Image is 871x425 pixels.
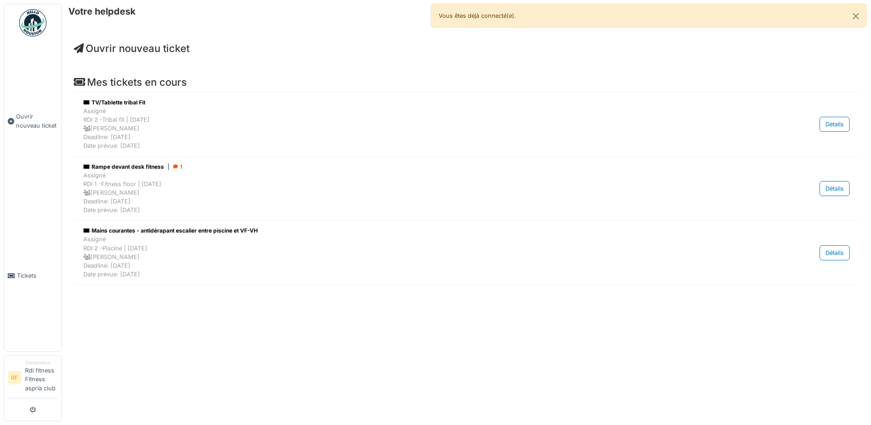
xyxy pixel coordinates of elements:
[83,235,738,279] div: Assigné RDI 2 -Piscine | [DATE] [PERSON_NAME] Deadline: [DATE] Date prévue: [DATE]
[83,107,738,150] div: Assigné RDI 2 -Tribal fit | [DATE] [PERSON_NAME] Deadline: [DATE] Date prévue: [DATE]
[431,4,866,28] div: Vous êtes déjà connecté(e).
[16,112,58,130] span: Ouvrir nouveau ticket
[820,181,850,196] div: Détails
[820,117,850,132] div: Détails
[4,201,61,351] a: Tickets
[8,359,58,399] a: RF DemandeurRdi fitness Fitness aspria club
[173,163,182,171] div: 1
[81,96,852,153] a: TV/Tablette tribal Fit AssignéRDI 2 -Tribal fit | [DATE] [PERSON_NAME]Deadline: [DATE]Date prévue...
[83,171,738,215] div: Assigné RDI 1 -Fitness floor | [DATE] [PERSON_NAME] Deadline: [DATE] Date prévue: [DATE]
[17,271,58,280] span: Tickets
[4,41,61,201] a: Ouvrir nouveau ticket
[83,98,738,107] div: TV/Tablette tribal Fit
[25,359,58,396] li: Rdi fitness Fitness aspria club
[74,42,190,54] a: Ouvrir nouveau ticket
[820,245,850,260] div: Détails
[8,371,21,384] li: RF
[81,224,852,281] a: Mains courantes - antidérapant escalier entre piscine et VF-VH AssignéRDI 2 -Piscine | [DATE] [PE...
[845,4,866,28] button: Close
[81,161,852,217] a: Rampe devant desk fitness| 1 AssignéRDI 1 -Fitness floor | [DATE] [PERSON_NAME]Deadline: [DATE]Da...
[68,6,136,17] h6: Votre helpdesk
[19,9,46,36] img: Badge_color-CXgf-gQk.svg
[25,359,58,366] div: Demandeur
[74,76,859,88] h4: Mes tickets en cours
[168,163,169,171] span: |
[83,163,738,171] div: Rampe devant desk fitness
[83,227,738,235] div: Mains courantes - antidérapant escalier entre piscine et VF-VH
